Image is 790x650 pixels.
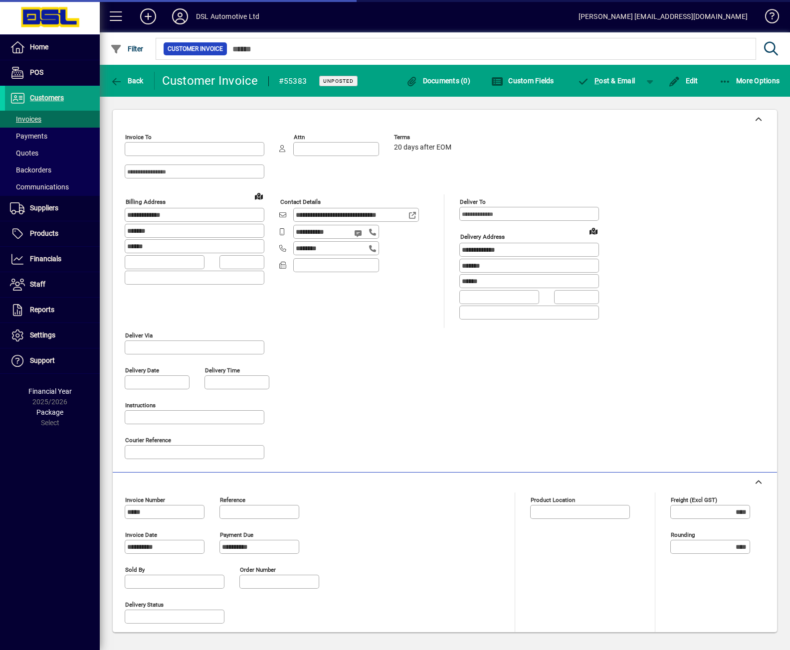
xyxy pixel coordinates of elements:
a: Financials [5,247,100,272]
mat-label: Product location [531,496,575,503]
span: POS [30,68,43,76]
mat-label: Freight (excl GST) [671,496,717,503]
span: Communications [10,183,69,191]
mat-label: Attn [294,134,305,141]
a: Quotes [5,145,100,162]
span: Home [30,43,48,51]
mat-label: Deliver To [460,198,486,205]
a: Home [5,35,100,60]
button: Custom Fields [489,72,557,90]
span: Financial Year [28,387,72,395]
a: POS [5,60,100,85]
mat-label: Delivery time [205,366,240,373]
span: P [594,77,599,85]
span: Customer Invoice [168,44,223,54]
mat-label: Instructions [125,401,156,408]
span: Products [30,229,58,237]
mat-label: Payment due [220,531,253,538]
a: Communications [5,178,100,195]
span: Invoices [10,115,41,123]
button: Filter [108,40,146,58]
mat-label: Invoice date [125,531,157,538]
a: Settings [5,323,100,348]
mat-label: Delivery status [125,601,164,608]
a: Knowledge Base [758,2,778,34]
div: [PERSON_NAME] [EMAIL_ADDRESS][DOMAIN_NAME] [579,8,748,24]
a: Payments [5,128,100,145]
span: Quotes [10,149,38,157]
a: Backorders [5,162,100,178]
button: Post & Email [573,72,640,90]
mat-label: Invoice number [125,496,165,503]
span: Backorders [10,166,51,174]
span: Back [110,77,144,85]
span: Payments [10,132,47,140]
span: Support [30,356,55,364]
span: Settings [30,331,55,339]
span: Custom Fields [491,77,554,85]
span: 20 days after EOM [394,144,451,152]
app-page-header-button: Back [100,72,155,90]
mat-label: Rounding [671,531,695,538]
span: ost & Email [578,77,635,85]
div: DSL Automotive Ltd [196,8,259,24]
div: Customer Invoice [162,73,258,89]
mat-label: Delivery date [125,366,159,373]
a: Products [5,221,100,246]
span: Customers [30,94,64,102]
a: Reports [5,298,100,323]
button: Profile [164,7,196,25]
a: View on map [251,188,267,204]
button: Back [108,72,146,90]
button: Add [132,7,164,25]
button: Send SMS [347,221,371,245]
a: Support [5,348,100,373]
span: More Options [719,77,780,85]
span: Financials [30,255,61,263]
a: Suppliers [5,196,100,221]
div: #55383 [279,73,307,89]
span: Package [36,408,63,416]
button: Documents (0) [403,72,473,90]
mat-label: Courier Reference [125,436,171,443]
mat-label: Order number [240,566,276,573]
button: More Options [717,72,783,90]
a: Invoices [5,111,100,128]
mat-label: Deliver via [125,331,153,338]
span: Unposted [323,78,354,84]
span: Documents (0) [405,77,470,85]
button: Edit [666,72,701,90]
mat-label: Invoice To [125,134,152,141]
a: Staff [5,272,100,297]
span: Edit [668,77,698,85]
mat-label: Reference [220,496,245,503]
a: View on map [586,223,601,239]
span: Reports [30,306,54,314]
mat-label: Sold by [125,566,145,573]
span: Filter [110,45,144,53]
span: Staff [30,280,45,288]
span: Suppliers [30,204,58,212]
span: Terms [394,134,454,141]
